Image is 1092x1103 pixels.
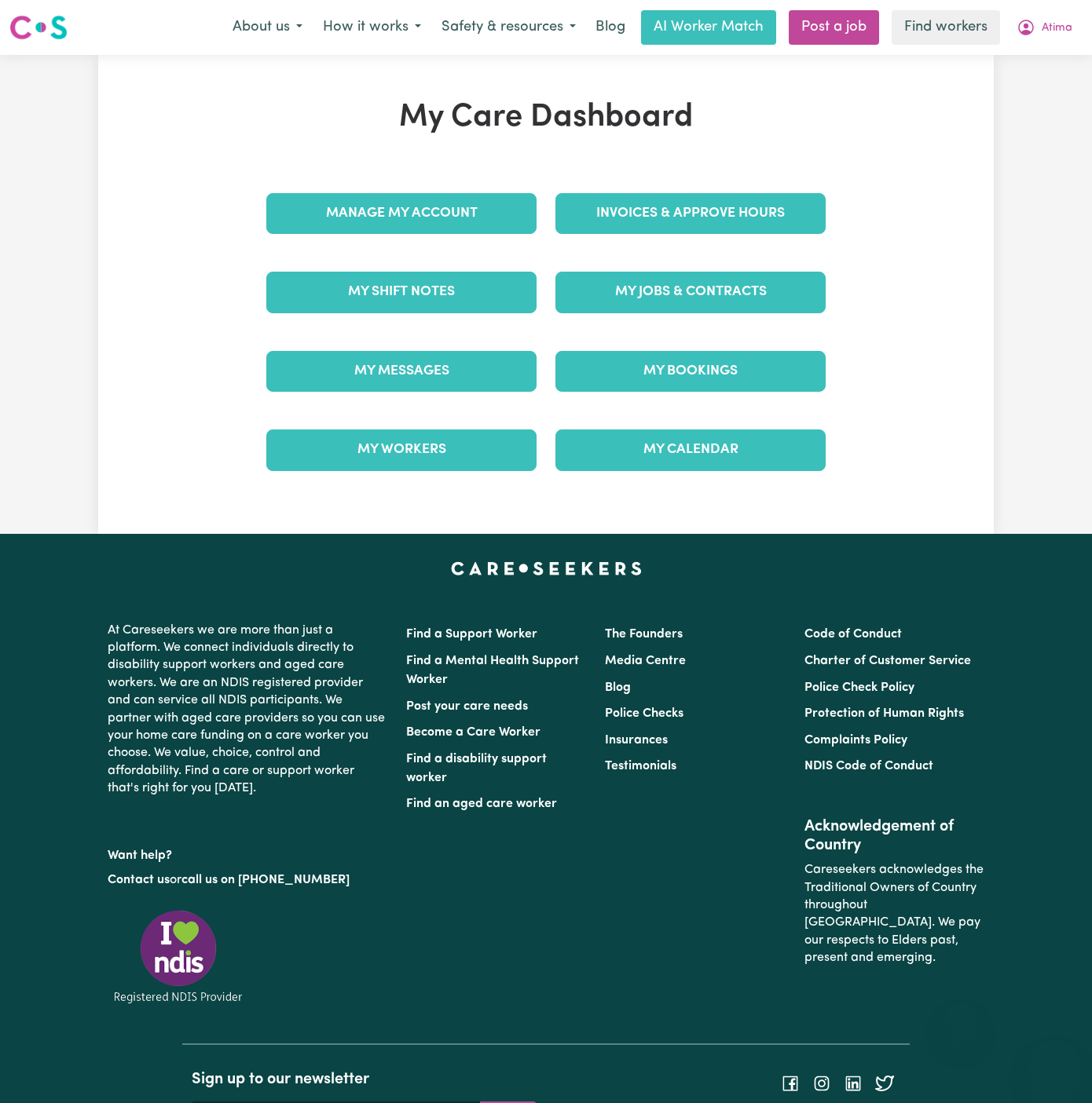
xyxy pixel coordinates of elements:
[108,615,387,804] p: At Careseekers we are more than just a platform. We connect individuals directly to disability su...
[892,10,1000,45] a: Find workers
[844,1077,863,1090] a: Follow Careseekers on LinkedIn
[875,1077,894,1090] a: Follow Careseekers on Twitter
[108,908,249,1006] img: Registered NDIS provider
[1006,11,1083,44] button: My Account
[605,707,683,720] a: Police Checks
[641,10,776,45] a: AI Worker Match
[804,855,984,973] p: Careseekers acknowledges the Traditional Owners of Country throughout [GEOGRAPHIC_DATA]. We pay o...
[605,655,686,667] a: Media Centre
[266,429,537,470] a: My Workers
[804,655,971,667] a: Charter of Customer Service
[257,99,835,137] h1: My Care Dashboard
[266,272,537,312] a: My Shift Notes
[108,841,387,864] p: Want help?
[9,13,68,42] img: Careseekers logo
[605,734,668,747] a: Insurances
[605,681,631,694] a: Blog
[605,760,676,772] a: Testimonials
[555,193,826,234] a: Invoices & Approve Hours
[266,351,537,392] a: My Messages
[804,817,984,855] h2: Acknowledgement of Country
[555,429,826,470] a: My Calendar
[945,1003,977,1034] iframe: Close message
[555,272,826,312] a: My Jobs & Contracts
[1029,1040,1079,1090] iframe: Button to launch messaging window
[605,628,683,641] a: The Founders
[781,1077,800,1090] a: Follow Careseekers on Facebook
[406,753,547,784] a: Find a disability support worker
[9,9,68,46] a: Careseekers logo
[804,760,933,772] a: NDIS Code of Conduct
[451,562,642,575] a: Careseekers home page
[555,351,826,392] a: My Bookings
[406,655,579,686] a: Find a Mental Health Support Worker
[313,11,431,44] button: How it works
[804,628,902,641] a: Code of Conduct
[804,707,964,720] a: Protection of Human Rights
[406,798,557,810] a: Find an aged care worker
[406,628,537,641] a: Find a Support Worker
[222,11,313,44] button: About us
[108,865,387,895] p: or
[266,193,537,234] a: Manage My Account
[181,874,350,886] a: call us on [PHONE_NUMBER]
[192,1070,537,1089] h2: Sign up to our newsletter
[812,1077,831,1090] a: Follow Careseekers on Instagram
[431,11,586,44] button: Safety & resources
[804,734,907,747] a: Complaints Policy
[406,726,541,739] a: Become a Care Worker
[1042,20,1072,37] span: Atima
[108,874,170,886] a: Contact us
[804,681,914,694] a: Police Check Policy
[406,700,528,713] a: Post your care needs
[586,10,635,45] a: Blog
[789,10,879,45] a: Post a job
